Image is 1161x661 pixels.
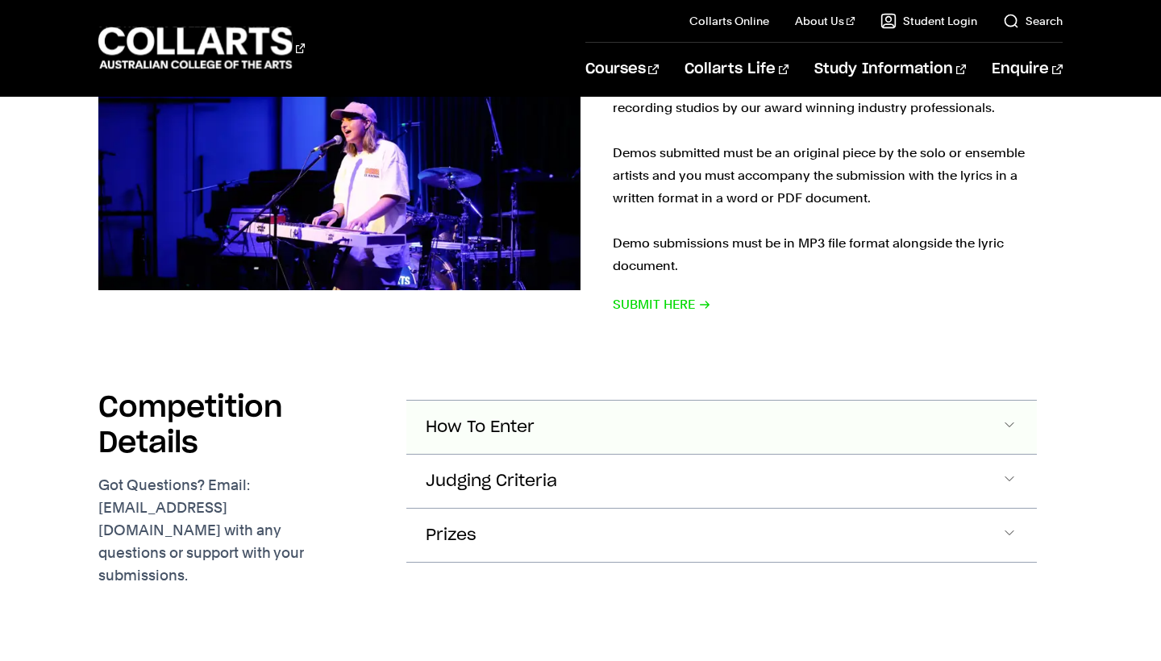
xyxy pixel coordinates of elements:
[814,43,966,96] a: Study Information
[426,526,476,545] span: Prizes
[426,418,535,437] span: How To Enter
[98,474,381,587] p: Got Questions? Email: [EMAIL_ADDRESS][DOMAIN_NAME] with any questions or support with your submis...
[613,29,1063,277] p: We invite young musicians and songwriting talents to submit their demo of an original song either...
[992,43,1062,96] a: Enquire
[689,13,769,29] a: Collarts Online
[98,25,305,71] div: Go to homepage
[1003,13,1063,29] a: Search
[98,358,1062,638] section: Accordion Section
[795,13,855,29] a: About Us
[585,43,659,96] a: Courses
[406,455,1036,508] button: Judging Criteria
[880,13,977,29] a: Student Login
[426,472,557,491] span: Judging Criteria
[406,509,1036,562] button: Prizes
[613,293,711,316] span: SUBMIT HERE
[98,390,381,461] h2: Competition Details
[685,43,789,96] a: Collarts Life
[406,401,1036,454] button: How To Enter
